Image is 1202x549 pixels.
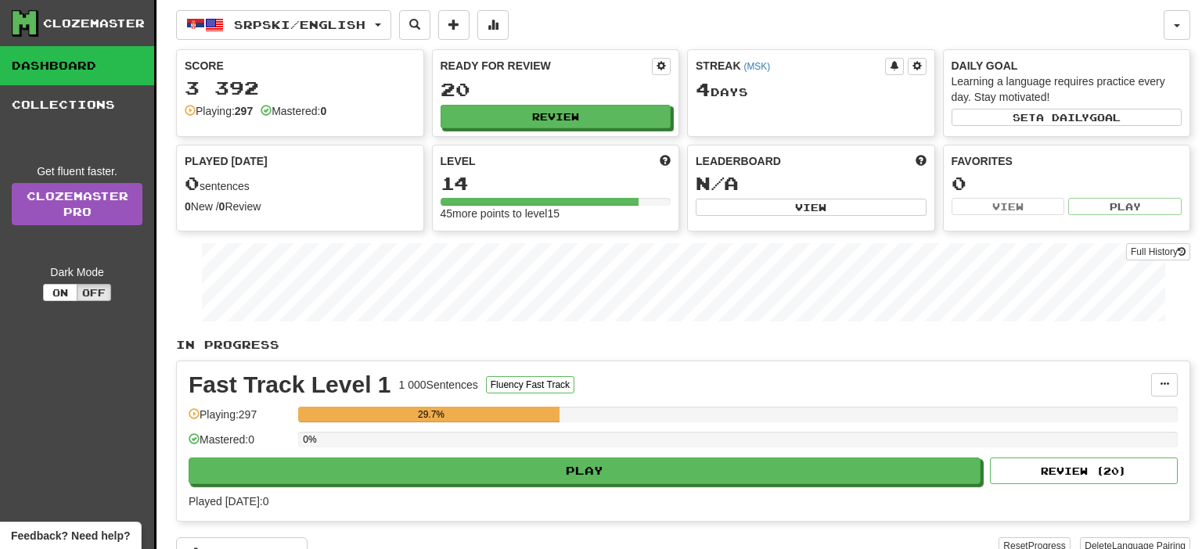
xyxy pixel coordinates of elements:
strong: 0 [185,200,191,213]
button: Play [189,457,981,484]
button: On [43,284,77,301]
span: 4 [696,78,711,100]
div: 45 more points to level 15 [441,206,671,221]
span: N/A [696,172,739,194]
div: Playing: [185,103,253,119]
span: Played [DATE]: 0 [189,495,268,508]
button: Search sentences [399,10,430,40]
span: Srpski / English [234,18,365,31]
span: Leaderboard [696,153,781,169]
div: 3 392 [185,78,416,98]
div: Dark Mode [12,264,142,280]
button: More stats [477,10,509,40]
button: Srpski/English [176,10,391,40]
div: 20 [441,80,671,99]
button: Review [441,105,671,128]
button: Off [77,284,111,301]
p: In Progress [176,337,1190,353]
div: Streak [696,58,885,74]
span: 0 [185,172,200,194]
span: Open feedback widget [11,528,130,544]
button: Review (20) [990,457,1178,484]
button: Add sentence to collection [438,10,470,40]
strong: 0 [219,200,225,213]
div: Daily Goal [952,58,1182,74]
div: Mastered: 0 [189,432,290,457]
div: Get fluent faster. [12,163,142,179]
div: 1 000 Sentences [399,377,478,393]
span: Played [DATE] [185,153,268,169]
button: Seta dailygoal [952,109,1182,126]
div: 29.7% [303,407,560,422]
strong: 297 [235,105,253,117]
span: a daily [1036,112,1089,123]
div: Mastered: [261,103,326,119]
a: (MSK) [743,61,770,72]
span: Level [441,153,476,169]
a: ClozemasterPro [12,183,142,225]
div: 14 [441,174,671,193]
div: Clozemaster [43,16,145,31]
div: sentences [185,174,416,194]
div: Playing: 297 [189,407,290,432]
div: 0 [952,174,1182,193]
span: Score more points to level up [660,153,671,169]
div: Day s [696,80,927,100]
div: Favorites [952,153,1182,169]
button: View [952,198,1065,215]
button: Fluency Fast Track [486,376,574,393]
div: Ready for Review [441,58,653,74]
button: Full History [1126,243,1190,260]
button: Play [1068,198,1182,215]
span: This week in points, UTC [916,153,927,169]
div: Fast Track Level 1 [189,373,391,396]
div: Learning a language requires practice every day. Stay motivated! [952,74,1182,105]
strong: 0 [320,105,326,117]
div: Score [185,58,416,74]
button: View [696,199,927,216]
div: New / Review [185,199,416,214]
